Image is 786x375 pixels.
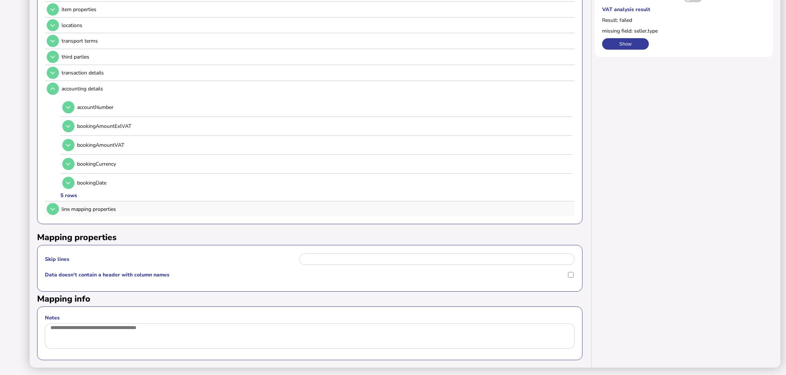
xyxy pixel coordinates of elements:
[62,85,572,92] div: accounting details
[602,6,766,13] label: VAT analysis result
[47,67,59,79] button: Open
[62,139,75,151] button: Open
[62,206,572,213] div: line mapping properties
[602,27,766,34] label: missing field: seller,type
[62,69,572,76] div: transaction details
[47,51,59,63] button: Open
[77,142,240,149] p: bookingAmountVAT
[47,35,59,47] button: Open
[77,179,240,186] p: bookingDate
[602,17,766,24] label: Result: failed
[602,38,649,50] button: Show
[47,3,59,16] button: Open
[47,203,59,215] button: Open
[62,22,572,29] div: locations
[62,37,572,44] div: transport terms
[62,158,75,170] button: Open
[62,53,572,60] div: third parties
[77,104,240,111] p: accountNumber
[77,123,240,130] p: bookingAmountExlVAT
[60,192,77,199] div: 5 rows
[37,293,582,305] h2: Mapping info
[47,19,59,31] button: Open
[47,83,59,95] button: Open
[77,160,240,167] p: bookingCurrency
[37,232,582,243] h2: Mapping properties
[62,6,572,13] div: item properties
[62,101,75,113] button: Open
[45,314,575,321] label: Notes
[62,177,75,189] button: Open
[45,271,565,278] label: Data doesn't contain a header with column names
[62,120,75,132] button: Open
[45,256,298,263] label: Skip lines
